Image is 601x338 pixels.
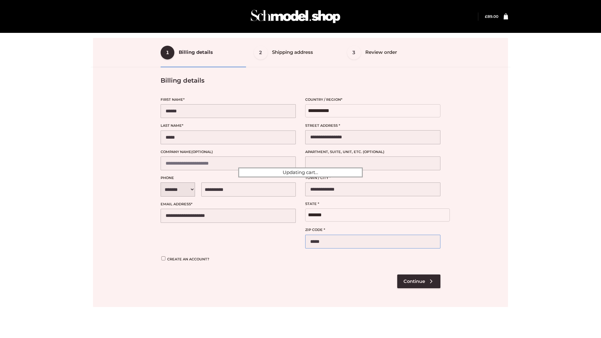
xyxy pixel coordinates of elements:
img: Schmodel Admin 964 [249,4,342,29]
div: Updating cart... [238,167,363,177]
bdi: 89.00 [485,14,498,19]
a: £89.00 [485,14,498,19]
span: £ [485,14,487,19]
